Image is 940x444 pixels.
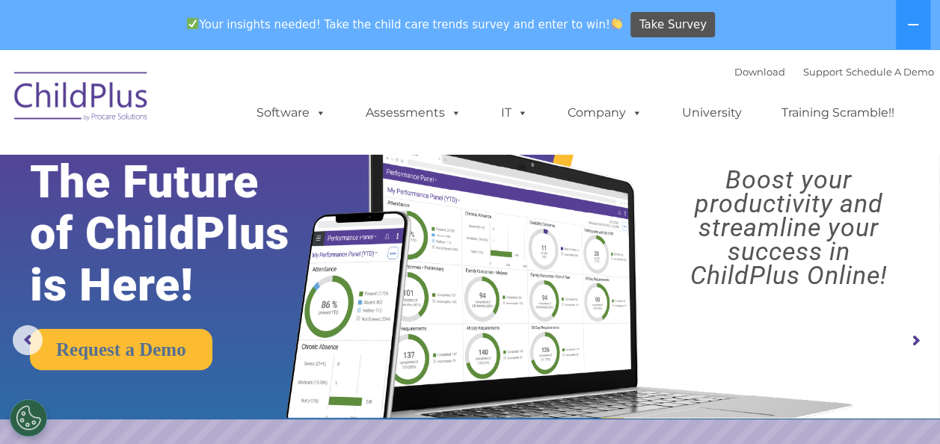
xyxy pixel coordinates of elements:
[734,66,785,78] a: Download
[649,167,928,287] rs-layer: Boost your productivity and streamline your success in ChildPlus Online!
[242,98,341,128] a: Software
[734,66,934,78] font: |
[10,399,47,437] button: Cookies Settings
[208,99,254,110] span: Last name
[803,66,843,78] a: Support
[846,66,934,78] a: Schedule A Demo
[30,329,212,370] a: Request a Demo
[767,98,909,128] a: Training Scramble!!
[630,12,715,38] a: Take Survey
[7,61,156,136] img: ChildPlus by Procare Solutions
[486,98,543,128] a: IT
[351,98,476,128] a: Assessments
[208,160,271,171] span: Phone number
[611,18,622,29] img: 👏
[30,156,330,311] rs-layer: The Future of ChildPlus is Here!
[667,98,757,128] a: University
[181,10,629,39] span: Your insights needed! Take the child care trends survey and enter to win!
[553,98,657,128] a: Company
[187,18,198,29] img: ✅
[639,12,707,38] span: Take Survey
